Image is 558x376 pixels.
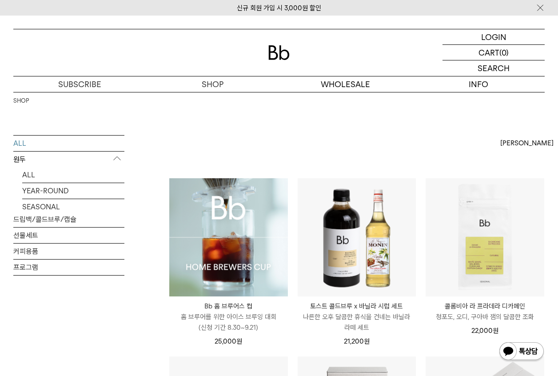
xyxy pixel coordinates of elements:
a: SEASONAL [22,199,124,215]
p: WHOLESALE [279,76,412,92]
span: 원 [493,327,498,335]
a: 커피용품 [13,244,124,259]
p: Bb 홈 브루어스 컵 [169,301,288,312]
a: SHOP [13,96,29,105]
img: 카카오톡 채널 1:1 채팅 버튼 [498,341,545,363]
a: CART (0) [442,45,545,60]
a: 프로그램 [13,260,124,275]
p: 청포도, 오디, 구아바 잼의 달콤한 조화 [426,312,544,322]
span: 25,000 [215,337,242,345]
p: 콜롬비아 라 프라데라 디카페인 [426,301,544,312]
img: 콜롬비아 라 프라데라 디카페인 [426,178,544,297]
p: 토스트 콜드브루 x 바닐라 시럽 세트 [298,301,416,312]
p: SEARCH [478,60,510,76]
a: ALL [22,167,124,183]
p: 홈 브루어를 위한 아이스 브루잉 대회 (신청 기간 8.30~9.21) [169,312,288,333]
p: INFO [412,76,545,92]
a: 선물세트 [13,228,124,243]
p: 나른한 오후 달콤한 휴식을 건네는 바닐라 라떼 세트 [298,312,416,333]
p: CART [478,45,499,60]
span: 원 [236,337,242,345]
img: Bb 홈 브루어스 컵 [169,178,288,297]
a: 콜롬비아 라 프라데라 디카페인 청포도, 오디, 구아바 잼의 달콤한 조화 [426,301,544,322]
span: [PERSON_NAME] [500,138,554,148]
a: 드립백/콜드브루/캡슐 [13,212,124,227]
p: 원두 [13,152,124,168]
span: 22,000 [471,327,498,335]
img: 토스트 콜드브루 x 바닐라 시럽 세트 [298,178,416,297]
p: (0) [499,45,509,60]
a: SHOP [146,76,279,92]
a: LOGIN [442,29,545,45]
span: 21,200 [344,337,370,345]
span: 원 [364,337,370,345]
a: 신규 회원 가입 시 3,000원 할인 [237,4,321,12]
a: YEAR-ROUND [22,183,124,199]
a: 토스트 콜드브루 x 바닐라 시럽 세트 나른한 오후 달콤한 휴식을 건네는 바닐라 라떼 세트 [298,301,416,333]
a: ALL [13,136,124,151]
a: SUBSCRIBE [13,76,146,92]
a: Bb 홈 브루어스 컵 홈 브루어를 위한 아이스 브루잉 대회(신청 기간 8.30~9.21) [169,301,288,333]
p: LOGIN [481,29,506,44]
img: 로고 [268,45,290,60]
